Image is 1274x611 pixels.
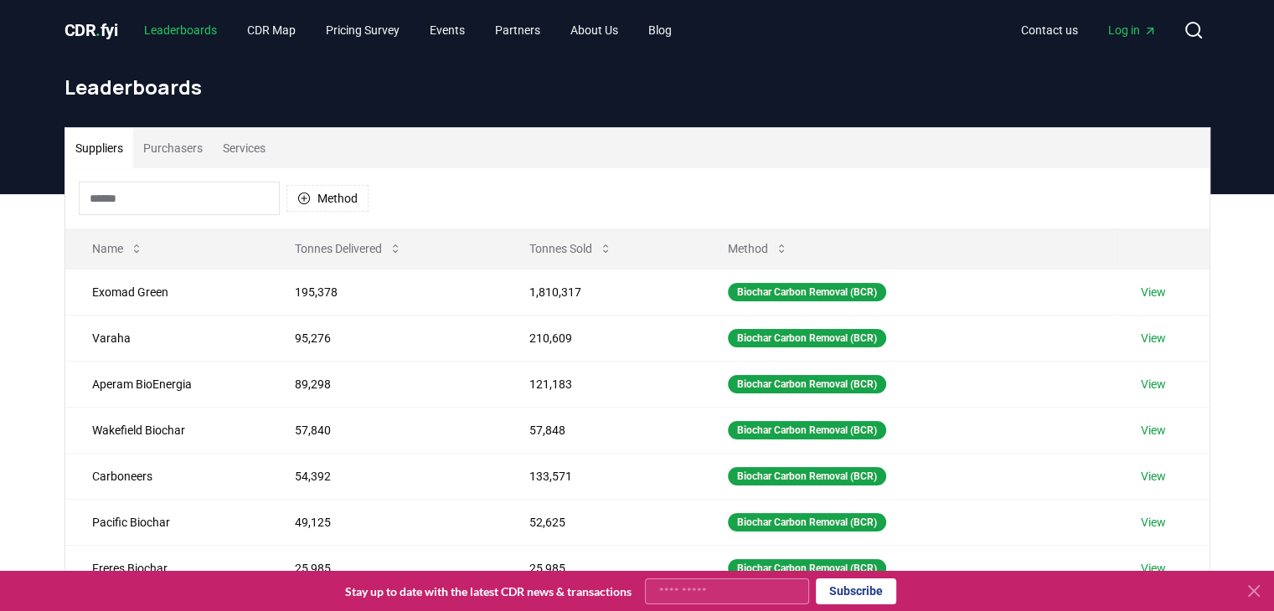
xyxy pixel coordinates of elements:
[1108,22,1157,39] span: Log in
[268,315,502,361] td: 95,276
[281,232,415,265] button: Tonnes Delivered
[79,232,157,265] button: Name
[1141,376,1166,393] a: View
[728,375,886,393] div: Biochar Carbon Removal (BCR)
[64,18,118,42] a: CDR.fyi
[268,407,502,453] td: 57,840
[64,20,118,40] span: CDR fyi
[503,453,701,499] td: 133,571
[503,545,701,591] td: 25,985
[131,15,230,45] a: Leaderboards
[65,499,269,545] td: Pacific Biochar
[1141,422,1166,439] a: View
[1008,15,1170,45] nav: Main
[1008,15,1091,45] a: Contact us
[635,15,685,45] a: Blog
[728,421,886,439] div: Biochar Carbon Removal (BCR)
[728,329,886,347] div: Biochar Carbon Removal (BCR)
[416,15,478,45] a: Events
[65,361,269,407] td: Aperam BioEnergia
[1141,560,1166,577] a: View
[268,361,502,407] td: 89,298
[1141,284,1166,300] a: View
[213,128,276,168] button: Services
[95,20,101,40] span: .
[312,15,413,45] a: Pricing Survey
[286,185,369,212] button: Method
[65,269,269,315] td: Exomad Green
[65,407,269,453] td: Wakefield Biochar
[557,15,632,45] a: About Us
[503,361,701,407] td: 121,183
[503,407,701,453] td: 57,848
[268,545,502,591] td: 25,985
[268,453,502,499] td: 54,392
[1095,15,1170,45] a: Log in
[714,232,802,265] button: Method
[503,269,701,315] td: 1,810,317
[131,15,685,45] nav: Main
[1141,330,1166,347] a: View
[234,15,309,45] a: CDR Map
[65,128,133,168] button: Suppliers
[728,283,886,301] div: Biochar Carbon Removal (BCR)
[1141,468,1166,485] a: View
[516,232,626,265] button: Tonnes Sold
[65,545,269,591] td: Freres Biochar
[268,499,502,545] td: 49,125
[728,513,886,531] div: Biochar Carbon Removal (BCR)
[728,467,886,485] div: Biochar Carbon Removal (BCR)
[1141,514,1166,531] a: View
[503,315,701,361] td: 210,609
[728,559,886,578] div: Biochar Carbon Removal (BCR)
[133,128,213,168] button: Purchasers
[64,74,1210,100] h1: Leaderboards
[65,453,269,499] td: Carboneers
[65,315,269,361] td: Varaha
[503,499,701,545] td: 52,625
[482,15,554,45] a: Partners
[268,269,502,315] td: 195,378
